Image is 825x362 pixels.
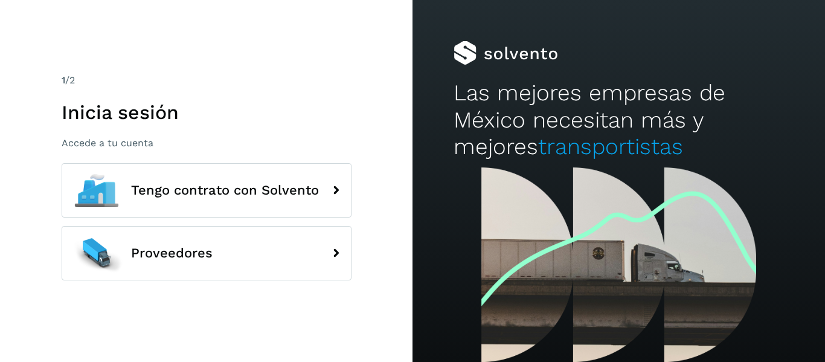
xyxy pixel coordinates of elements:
[62,137,352,149] p: Accede a tu cuenta
[62,226,352,280] button: Proveedores
[62,101,352,124] h1: Inicia sesión
[131,246,213,260] span: Proveedores
[62,163,352,218] button: Tengo contrato con Solvento
[62,74,65,86] span: 1
[538,134,683,160] span: transportistas
[62,73,352,88] div: /2
[131,183,319,198] span: Tengo contrato con Solvento
[454,80,783,160] h2: Las mejores empresas de México necesitan más y mejores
